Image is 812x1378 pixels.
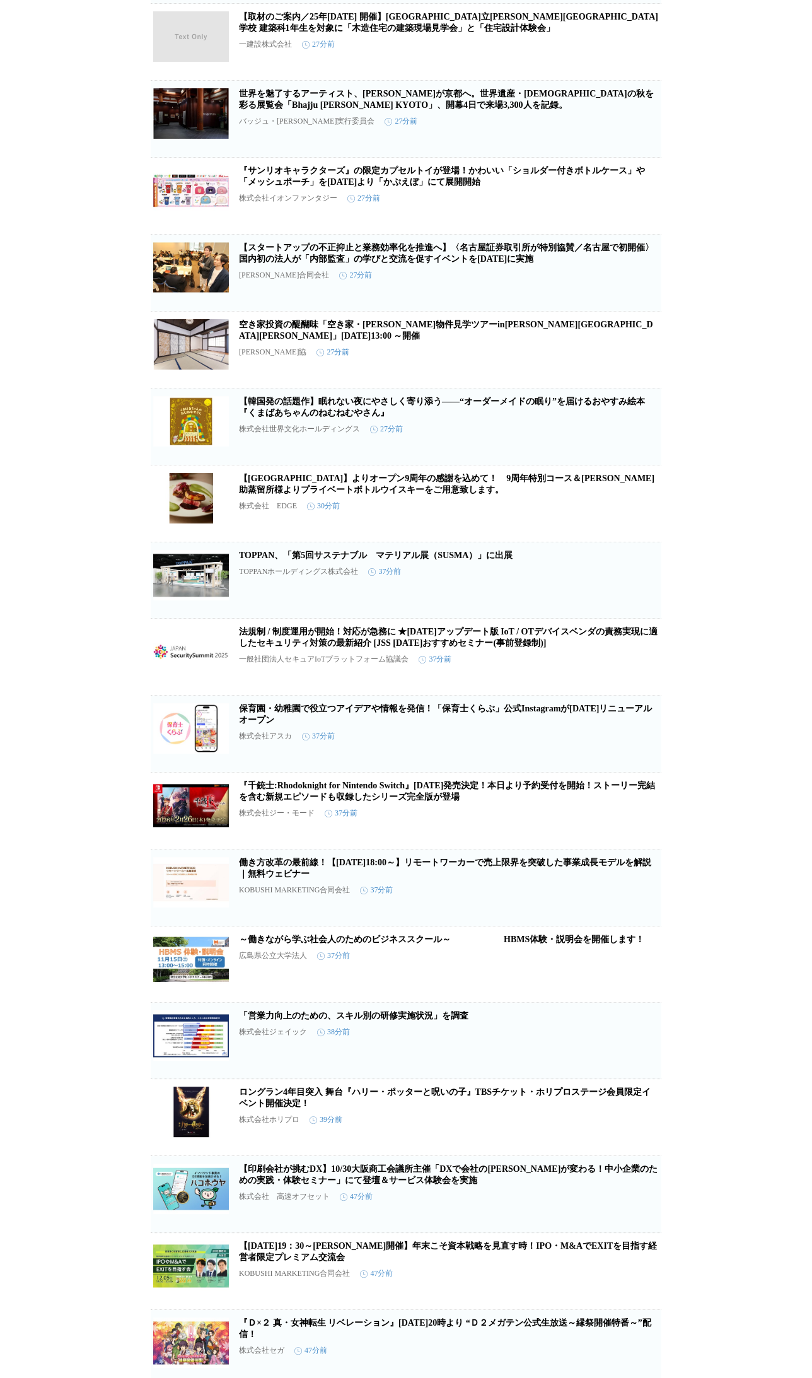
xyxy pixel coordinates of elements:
a: 働き方改革の最前線！【[DATE]18:00～】リモートワーカーで売上限界を突破した事業成長モデルを解説｜無料ウェビナー [239,858,651,879]
time: 47分前 [360,1268,393,1279]
a: ロングラン4年目突入 舞台『ハリー・ポッターと呪いの子』TBSチケット・ホリプロステージ会員限定イベント開催決定！ [239,1087,651,1108]
img: 「営業力向上のための、スキル別の研修実施状況」を調査 [153,1010,229,1061]
a: 【取材のご案内／25年[DATE] 開催】[GEOGRAPHIC_DATA]立[PERSON_NAME][GEOGRAPHIC_DATA]学校 建築科1年生を対象に「木造住宅の建築現場見学会」と... [239,12,658,33]
p: [PERSON_NAME]合同会社 [239,270,329,281]
img: 『Ｄ×２ 真・女神転生 リベレーション』10月14日（火）20時より “Ｄ２メガテン公式生放送～縁祭開催特番～”配信！ [153,1317,229,1368]
p: 広島県公立大学法人 [239,950,307,961]
p: [PERSON_NAME]協 [239,347,306,358]
p: 株式会社ジー・モード [239,808,315,819]
a: ～働きながら学ぶ社会人のためのビジネススクール～ HBMS体験・説明会を開催します！ [239,935,644,944]
img: 働き方改革の最前線！【11月4日(火)18:00～】リモートワーカーで売上限界を突破した事業成長モデルを解説｜無料ウェビナー [153,857,229,908]
img: 法規制 / 制度運用が開始！対応が急務に ★2025アップデート版 IoT / OTデバイスベンダの責務実現に適したセキュリティ対策の最新紹介 [JSS 2025おすすめセミナー(事前登録制)] [153,626,229,677]
p: 株式会社 高速オフセット [239,1191,330,1202]
p: 一般社団法人セキュアIoTプラットフォーム協議会 [239,654,409,665]
img: ～働きながら学ぶ社会人のためのビジネススクール～ HBMS体験・説明会を開催します！ [153,934,229,984]
time: 27分前 [339,270,372,281]
time: 38分前 [317,1027,350,1037]
img: ロングラン4年目突入 舞台『ハリー・ポッターと呪いの子』TBSチケット・ホリプロステージ会員限定イベント開催決定！ [153,1087,229,1137]
img: 【TOKYO Whisky Library】よりオープン9周年の感謝を込めて！ 9周年特別コース＆嘉之助蒸留所様よりプライベートボトルウイスキーをご用意致します。 [153,473,229,523]
time: 37分前 [302,731,335,742]
a: 【印刷会社が挑むDX】10/30大阪商工会議所主催「DXで会社の[PERSON_NAME]が変わる！中小企業のための実践・体験セミナー」にて登壇＆サービス体験会を実施 [239,1164,658,1185]
p: 株式会社セガ [239,1345,284,1356]
p: 株式会社アスカ [239,731,292,742]
time: 37分前 [317,950,350,961]
a: 『サンリオキャラクターズ』の限定カプセルトイが登場！かわいい「ショルダー付きボトルケース」や「メッシュポーチ」を[DATE]より「かぷえぼ」にて展開開始 [239,166,645,187]
p: バッジュ・[PERSON_NAME]実行委員会 [239,116,374,127]
time: 37分前 [325,808,357,819]
a: 保育園・幼稚園で役立つアイデアや情報を発信！「保育士くらぶ」公式Instagramが[DATE]リニューアルオープン [239,704,652,725]
time: 39分前 [310,1114,342,1125]
img: 『サンリオキャラクターズ』の限定カプセルトイが登場！かわいい「ショルダー付きボトルケース」や「メッシュポーチ」を10月15日（水）より「かぷえぼ」にて展開開始 [153,165,229,216]
img: 【スタートアップの不正抑止と業務効率化を推進へ】〈名古屋証券取引所が特別協賛／名古屋で初開催〉国内初の法人が「内部監査」の学びと交流を促すイベントを10月21日（火）に実施 [153,242,229,293]
time: 37分前 [368,566,401,577]
a: 空き家投資の醍醐味「空き家・[PERSON_NAME]物件見学ツアーin[PERSON_NAME][GEOGRAPHIC_DATA][PERSON_NAME]」[DATE]13:00 ～開催 [239,320,652,341]
img: 【取材のご案内／25年10月20日 開催】岡山県立水島工業高等学校 建築科1年生を対象に「木造住宅の建築現場見学会」と「住宅設計体験会」 [153,11,229,62]
a: 『Ｄ×２ 真・女神転生 リベレーション』[DATE]20時より “Ｄ２メガテン公式生放送～縁祭開催特番～”配信！ [239,1318,651,1339]
a: 『千銃士:Rhodoknight for Nintendo Switch』[DATE]発売決定！本日より予約受付を開始！ストーリー完結を含む新規エピソードも収録したシリーズ完全版が登場 [239,781,655,802]
a: 世界を魅了するアーティスト、[PERSON_NAME]が京都へ。世界遺産・[DEMOGRAPHIC_DATA]の秋を彩る展覧会「Bhajju [PERSON_NAME] KYOTO」、開幕4日で... [239,89,653,110]
a: 【韓国発の話題作】眠れない夜にやさしく寄り添う――“オーダーメイドの眠り”を届けるおやすみ絵本『くまばあちゃんのねむねむやさん』 [239,397,645,417]
img: TOPPAN、「第5回サステナブル マテリアル展（SUSMA）」に出展 [153,550,229,600]
a: TOPPAN、「第5回サステナブル マテリアル展（SUSMA）」に出展 [239,551,513,560]
a: 【[DATE]19：30～[PERSON_NAME]開催】年末こそ資本戦略を見直す時！IPO・M&AでEXITを目指す経営者限定プレミアム交流会 [239,1241,657,1262]
img: 『千銃士:Rhodoknight for Nintendo Switch』2026年2月26日(木)発売決定！本日より予約受付を開始！ストーリー完結を含む新規エピソードも収録したシリーズ完全版が登場 [153,780,229,831]
a: 「営業力向上のための、スキル別の研修実施状況」を調査 [239,1011,468,1020]
p: TOPPANホールディングス株式会社 [239,566,358,577]
p: 株式会社イオンファンタジー [239,193,337,204]
time: 37分前 [360,885,393,896]
time: 47分前 [294,1345,327,1356]
time: 27分前 [316,347,349,358]
img: 【12月5日(金)19：30～渋谷開催】年末こそ資本戦略を見直す時！IPO・M&AでEXITを目指す経営者限定プレミアム交流会 [153,1241,229,1291]
p: 株式会社ホリプロ [239,1114,299,1125]
time: 27分前 [370,424,403,435]
img: 【韓国発の話題作】眠れない夜にやさしく寄り添う――“オーダーメイドの眠り”を届けるおやすみ絵本『くまばあちゃんのねむねむやさん』 [153,396,229,447]
time: 27分前 [385,116,417,127]
img: 保育園・幼稚園で役立つアイデアや情報を発信！「保育士くらぶ」公式Instagramが2025年10月リニューアルオープン [153,703,229,754]
p: 株式会社ジェイック [239,1027,307,1037]
a: 法規制 / 制度運用が開始！対応が急務に ★[DATE]アップデート版 IoT / OTデバイスベンダの責務実現に適したセキュリティ対策の最新紹介 [JSS [DATE]おすすめセミナー(事前登... [239,627,658,648]
img: 世界を魅了するアーティスト、バッジュ・シャームが京都へ。世界遺産・東寺の秋を彩る展覧会「Bhajju Shyam KYOTO」、開幕4日で来場3,300人を記録。 [153,88,229,139]
img: 空き家投資の醍醐味「空き家・古家物件見学ツアーin福島・宮城エリア」10月18日（土）13:00 ～開催 [153,319,229,370]
p: 株式会社世界文化ホールディングス [239,424,360,435]
p: 株式会社 EDGE [239,501,297,511]
time: 27分前 [347,193,380,204]
p: KOBUSHI MARKETING合同会社 [239,885,350,896]
img: 【印刷会社が挑むDX】10/30大阪商工会議所主催「DXで会社の未来が変わる！中小企業のための実践・体験セミナー」にて登壇＆サービス体験会を実施 [153,1164,229,1214]
p: 一建設株式会社 [239,39,292,50]
time: 37分前 [419,654,451,665]
time: 27分前 [302,39,335,50]
p: KOBUSHI MARKETING合同会社 [239,1268,350,1279]
a: 【スタートアップの不正抑止と業務効率化を推進へ】〈名古屋証券取引所が特別協賛／名古屋で初開催〉国内初の法人が「内部監査」の学びと交流を促すイベントを[DATE]に実施 [239,243,654,264]
a: 【[GEOGRAPHIC_DATA]】よりオープン9周年の感謝を込めて！ 9周年特別コース＆[PERSON_NAME]助蒸留所様よりプライベートボトルウイスキーをご用意致します。 [239,474,654,494]
time: 47分前 [340,1191,373,1202]
time: 30分前 [307,501,340,511]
